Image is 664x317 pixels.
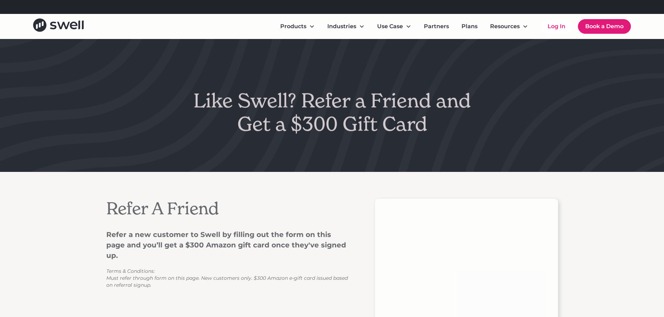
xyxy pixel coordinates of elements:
[372,19,417,33] div: Use Case
[418,19,455,33] a: Partners
[322,19,370,33] div: Industries
[33,18,84,34] a: home
[193,89,471,136] h1: Like Swell? Refer a Friend and Get a $300 Gift Card
[377,22,403,31] div: Use Case
[275,19,320,33] div: Products
[541,19,572,33] a: Log In
[280,22,306,31] div: Products
[490,22,520,31] div: Resources
[484,19,534,33] div: Resources
[327,22,356,31] div: Industries
[578,19,631,34] a: Book a Demo
[456,19,483,33] a: Plans
[106,268,348,288] em: Terms & Conditions: Must refer through form on this page. New customers only. $300 Amazon e-gift ...
[106,199,350,219] h2: Refer A Friend
[106,230,346,260] strong: Refer a new customer to Swell by filling out the form on this page and you’ll get a $300 Amazon g...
